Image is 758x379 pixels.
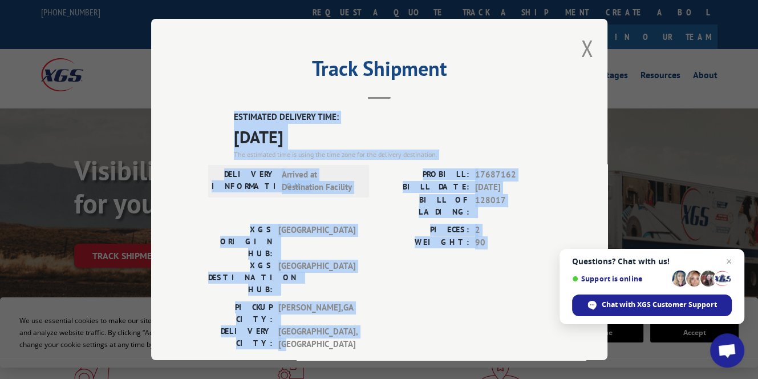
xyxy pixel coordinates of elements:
[475,236,550,249] span: 90
[212,168,276,194] label: DELIVERY INFORMATION:
[278,260,355,296] span: [GEOGRAPHIC_DATA]
[379,181,469,194] label: BILL DATE:
[234,111,550,124] label: ESTIMATED DELIVERY TIME:
[475,224,550,237] span: 2
[278,325,355,351] span: [GEOGRAPHIC_DATA] , [GEOGRAPHIC_DATA]
[278,224,355,260] span: [GEOGRAPHIC_DATA]
[475,168,550,182] span: 17687162
[722,255,736,268] span: Close chat
[475,181,550,194] span: [DATE]
[379,224,469,237] label: PIECES:
[581,33,593,63] button: Close modal
[475,194,550,218] span: 128017
[208,224,273,260] label: XGS ORIGIN HUB:
[572,275,668,283] span: Support is online
[602,300,717,310] span: Chat with XGS Customer Support
[379,194,469,218] label: BILL OF LADING:
[208,325,273,351] label: DELIVERY CITY:
[572,295,732,316] div: Chat with XGS Customer Support
[234,124,550,150] span: [DATE]
[572,257,732,266] span: Questions? Chat with us!
[710,333,744,368] div: Open chat
[234,150,550,160] div: The estimated time is using the time zone for the delivery destination.
[379,168,469,182] label: PROBILL:
[379,236,469,249] label: WEIGHT:
[208,260,273,296] label: XGS DESTINATION HUB:
[282,168,359,194] span: Arrived at Destination Facility
[208,301,273,325] label: PICKUP CITY:
[208,61,550,82] h2: Track Shipment
[278,301,355,325] span: [PERSON_NAME] , GA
